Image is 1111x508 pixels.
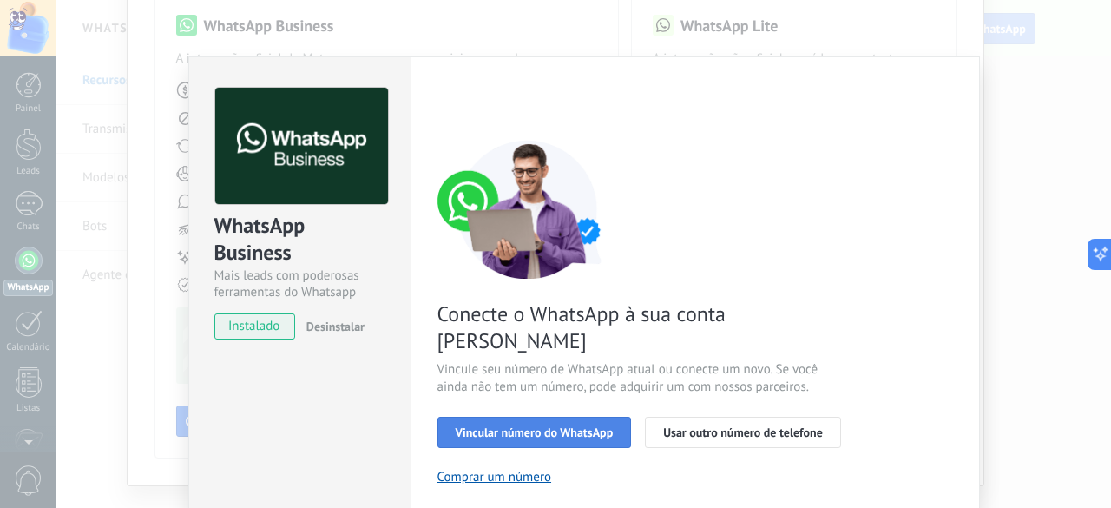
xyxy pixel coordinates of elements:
[456,426,614,439] span: Vincular número do WhatsApp
[214,267,385,300] div: Mais leads com poderosas ferramentas do Whatsapp
[437,417,632,448] button: Vincular número do WhatsApp
[437,300,851,354] span: Conecte o WhatsApp à sua conta [PERSON_NAME]
[437,469,552,485] button: Comprar um número
[214,212,385,267] div: WhatsApp Business
[663,426,823,439] span: Usar outro número de telefone
[306,319,365,334] span: Desinstalar
[215,88,388,205] img: logo_main.png
[437,361,851,396] span: Vincule seu número de WhatsApp atual ou conecte um novo. Se você ainda não tem um número, pode ad...
[437,140,620,279] img: connect number
[215,313,294,340] span: instalado
[299,313,365,340] button: Desinstalar
[645,417,841,448] button: Usar outro número de telefone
